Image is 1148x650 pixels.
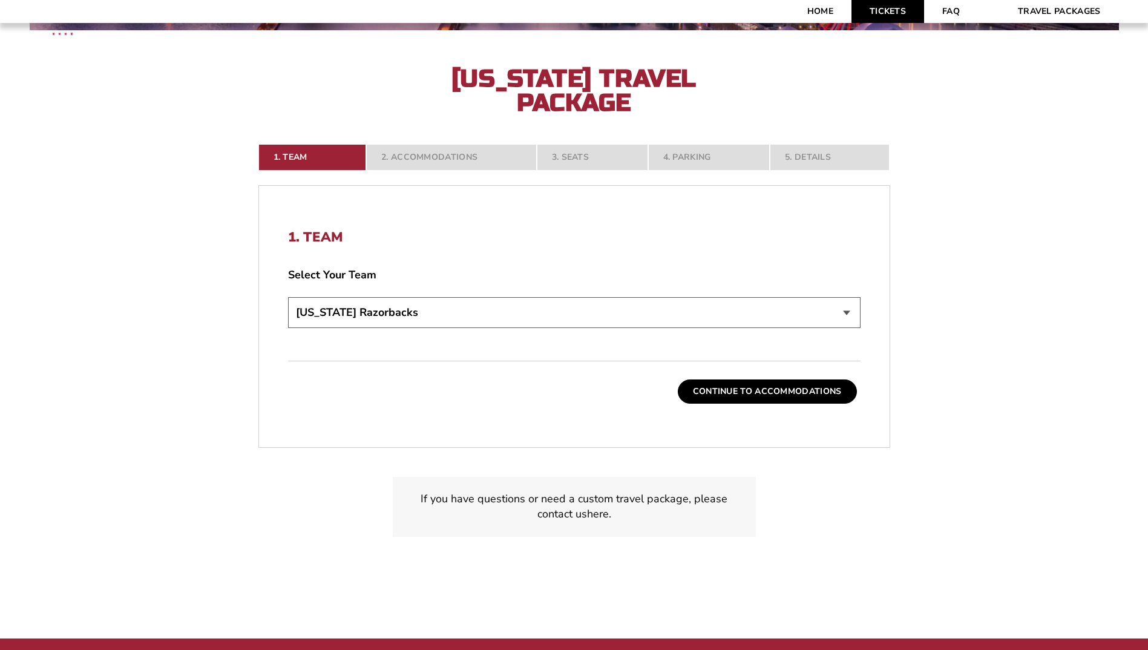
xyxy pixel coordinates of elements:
[288,229,861,245] h2: 1. Team
[407,491,741,522] p: If you have questions or need a custom travel package, please contact us .
[36,6,89,59] img: CBS Sports Thanksgiving Classic
[587,507,609,522] a: here
[441,67,707,115] h2: [US_STATE] Travel Package
[288,268,861,283] label: Select Your Team
[678,379,857,404] button: Continue To Accommodations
